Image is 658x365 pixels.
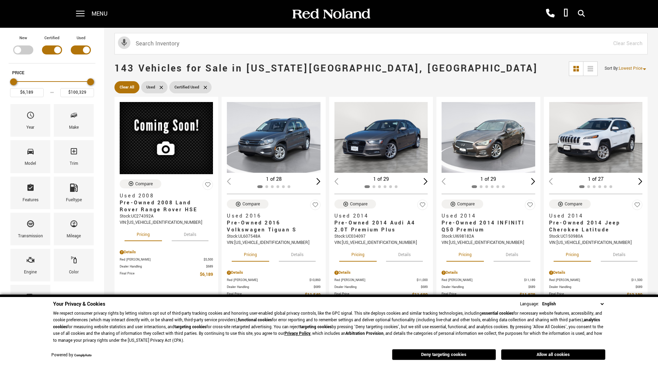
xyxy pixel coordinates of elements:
div: VIN: [US_VEHICLE_IDENTIFICATION_NUMBER] [442,240,535,246]
div: EngineEngine [10,249,50,281]
div: Engine [24,269,37,276]
img: 2016 Volkswagen Tiguan S 1 [227,102,321,173]
button: details tab [279,246,316,261]
label: Used [77,35,85,42]
label: New [19,35,27,42]
div: Stock : UI698182A [442,234,535,240]
div: Minimum Price [10,78,17,85]
div: Compare [135,181,153,187]
div: VIN: [US_VEHICLE_IDENTIFICATION_NUMBER] [549,240,642,246]
strong: functional cookies [238,317,272,323]
input: Search Inventory [114,33,648,54]
button: Save Vehicle [310,200,321,213]
div: Compare [565,201,582,207]
span: $5,500 [204,257,213,262]
a: Final Price $11,878 [442,291,535,299]
span: Trim [70,145,78,160]
span: Your Privacy & Cookies [53,300,105,308]
strong: targeting cookies [300,324,332,330]
span: Dealer Handling [120,264,206,269]
div: Maximum Price [87,78,94,85]
a: Red [PERSON_NAME] $10,860 [227,278,320,283]
div: MileageMileage [54,213,94,245]
span: $11,500 [631,278,642,283]
span: Model [26,145,35,160]
span: Used 2008 [120,193,208,200]
span: Sort By : [605,66,619,71]
span: Certified Used [174,83,199,92]
span: $11,689 [412,291,428,299]
select: Language Select [540,300,605,308]
button: Save Vehicle [632,200,642,213]
a: Used 2014Pre-Owned 2014 Jeep Cherokee Latitude [549,213,642,234]
span: Red [PERSON_NAME] [227,278,309,283]
div: Fueltype [66,196,82,204]
div: Pricing Details - Pre-Owned 2014 INFINITI Q50 Premium With Navigation & AWD [442,270,535,276]
a: Used 2014Pre-Owned 2014 INFINITI Q50 Premium [442,213,535,234]
strong: analytics cookies [53,317,600,330]
span: $689 [635,285,642,290]
div: Compare [242,201,260,207]
div: 1 of 28 [227,176,320,183]
button: pricing tab [125,226,162,241]
span: Final Price [334,291,412,299]
a: Dealer Handling $689 [334,285,428,290]
span: Mileage [70,218,78,232]
span: Dealer Handling [442,285,528,290]
button: Compare Vehicle [549,200,591,209]
label: Certified [44,35,59,42]
div: MakeMake [54,104,94,137]
div: Stock : UL607548A [227,234,320,240]
button: details tab [601,246,638,261]
div: Year [26,124,34,131]
span: Used 2014 [442,213,530,220]
span: $11,000 [417,278,428,283]
a: ComplyAuto [74,353,92,358]
span: Lowest Price [619,66,642,71]
div: 1 / 2 [227,102,321,173]
u: Privacy Policy [284,331,310,337]
a: Final Price $12,189 [549,291,642,299]
a: Final Price $6,189 [120,271,213,278]
a: Final Price $11,689 [334,291,428,299]
span: Final Price [227,291,305,299]
strong: essential cookies [482,311,513,316]
div: Stock : UC150980A [549,234,642,240]
span: Used 2014 [334,213,422,220]
div: Powered by [51,353,92,358]
div: Model [25,160,36,168]
div: Next slide [424,178,428,185]
div: FueltypeFueltype [54,177,94,209]
button: Compare Vehicle [442,200,483,209]
span: Final Price [120,271,200,278]
div: Compare [350,201,368,207]
p: We respect consumer privacy rights by letting visitors opt out of third-party tracking cookies an... [53,310,605,344]
span: Used 2014 [549,213,637,220]
span: $11,549 [305,291,321,299]
div: Pricing Details - Pre-Owned 2014 Audi A4 2.0T Premium Plus [334,270,428,276]
button: Save Vehicle [525,200,535,213]
span: Red [PERSON_NAME] [120,257,204,262]
span: Year [26,109,35,124]
span: $10,860 [309,278,321,283]
span: Red [PERSON_NAME] [442,278,524,283]
div: Filter by Vehicle Type [9,35,95,63]
div: 1 of 29 [334,176,428,183]
div: VIN: [US_VEHICLE_IDENTIFICATION_NUMBER] [334,240,428,246]
div: ModelModel [10,140,50,173]
span: Engine [26,254,35,269]
span: Transmission [26,218,35,232]
a: Dealer Handling $689 [120,264,213,269]
button: details tab [386,246,423,261]
div: TrimTrim [54,140,94,173]
div: Transmission [18,232,43,240]
div: Mileage [67,232,81,240]
div: Make [69,124,79,131]
div: Trim [70,160,78,168]
div: FeaturesFeatures [10,177,50,209]
button: Compare Vehicle [227,200,268,209]
div: Language: [520,302,539,306]
span: $6,189 [200,271,213,278]
div: Pricing Details - Pre-Owned 2016 Volkswagen Tiguan S [227,270,320,276]
span: Used 2016 [227,213,315,220]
